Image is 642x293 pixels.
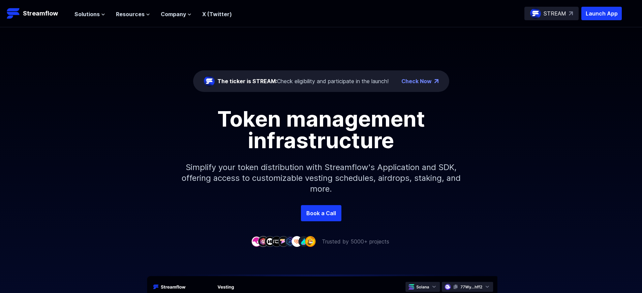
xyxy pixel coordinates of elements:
[265,236,275,247] img: company-3
[251,236,262,247] img: company-1
[434,79,438,83] img: top-right-arrow.png
[322,237,389,246] p: Trusted by 5000+ projects
[285,236,296,247] img: company-6
[301,205,341,221] a: Book a Call
[23,9,58,18] p: Streamflow
[7,7,68,20] a: Streamflow
[292,236,302,247] img: company-7
[524,7,579,20] a: STREAM
[305,236,316,247] img: company-9
[170,108,473,151] h1: Token management infrastructure
[202,11,232,18] a: X (Twitter)
[74,10,100,18] span: Solutions
[278,236,289,247] img: company-5
[569,11,573,15] img: top-right-arrow.svg
[161,10,186,18] span: Company
[271,236,282,247] img: company-4
[217,78,277,85] span: The ticker is STREAM:
[401,77,432,85] a: Check Now
[116,10,150,18] button: Resources
[530,8,541,19] img: streamflow-logo-circle.png
[204,76,215,87] img: streamflow-logo-circle.png
[217,77,389,85] div: Check eligibility and participate in the launch!
[581,7,622,20] button: Launch App
[176,151,466,205] p: Simplify your token distribution with Streamflow's Application and SDK, offering access to custom...
[116,10,145,18] span: Resources
[7,7,20,20] img: Streamflow Logo
[258,236,269,247] img: company-2
[298,236,309,247] img: company-8
[74,10,105,18] button: Solutions
[161,10,191,18] button: Company
[544,9,566,18] p: STREAM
